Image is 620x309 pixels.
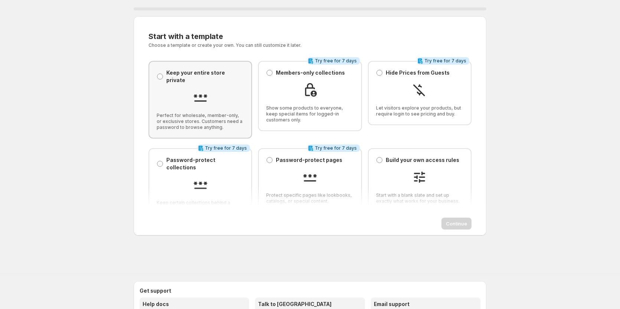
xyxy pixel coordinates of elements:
[157,113,244,130] span: Perfect for wholesale, member-only, or exclusive stores. Customers need a password to browse anyt...
[412,82,427,97] img: Hide Prices from Guests
[140,287,480,295] h2: Get support
[266,105,353,123] span: Show some products to everyone, keep special items for logged-in customers only.
[303,82,317,97] img: Members-only collections
[149,42,384,48] p: Choose a template or create your own. You can still customize it later.
[424,58,466,64] span: Try free for 7 days
[266,192,353,204] span: Protect specific pages like lookbooks, catalogs, or special content.
[376,105,463,117] span: Let visitors explore your products, but require login to see pricing and buy.
[205,145,247,151] span: Try free for 7 days
[149,32,223,41] span: Start with a template
[276,69,345,77] p: Members-only collections
[412,170,427,185] img: Build your own access rules
[258,300,362,308] h3: Talk to [GEOGRAPHIC_DATA]
[303,170,317,185] img: Password-protect pages
[166,69,244,84] p: Keep your entire store private
[193,177,208,192] img: Password-protect collections
[386,69,450,77] p: Hide Prices from Guests
[376,192,463,204] span: Start with a blank slate and set up exactly what works for your business.
[157,200,244,218] span: Keep certain collections behind a password while the rest of your store is open.
[276,156,342,164] p: Password-protect pages
[193,90,208,105] img: Keep your entire store private
[143,300,246,308] h3: Help docs
[166,156,244,171] p: Password-protect collections
[315,58,357,64] span: Try free for 7 days
[315,145,357,151] span: Try free for 7 days
[374,300,477,308] h3: Email support
[386,156,459,164] p: Build your own access rules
